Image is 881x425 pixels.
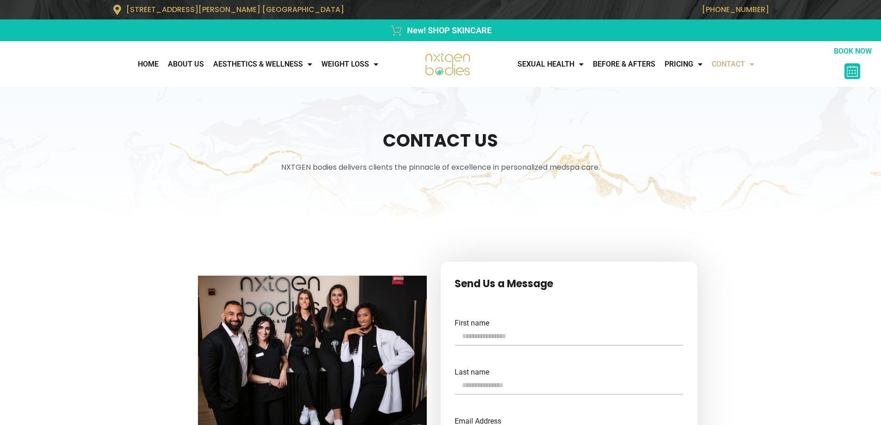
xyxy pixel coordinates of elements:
[317,55,383,74] a: WEIGHT LOSS
[513,55,588,74] a: Sexual Health
[829,46,876,57] p: BOOK NOW
[455,276,684,292] h2: Send Us a Message
[588,55,660,74] a: Before & Afters
[133,55,163,74] a: Home
[445,5,769,14] p: [PHONE_NUMBER]
[163,55,209,74] a: About Us
[455,418,501,425] label: Email Address
[405,24,492,37] span: New! SHOP SKINCARE
[209,55,317,74] a: AESTHETICS & WELLNESS
[5,55,383,74] nav: Menu
[126,4,344,15] span: [STREET_ADDRESS][PERSON_NAME] [GEOGRAPHIC_DATA]
[660,55,707,74] a: Pricing
[108,162,774,173] p: NXTGEN bodies delivers clients the pinnacle of excellence in personalized medspa care.
[108,128,774,153] h1: contact us
[455,320,489,327] label: First name
[112,24,769,37] a: New! SHOP SKINCARE
[707,55,759,74] a: CONTACT
[513,55,829,74] nav: Menu
[455,369,489,376] label: Last name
